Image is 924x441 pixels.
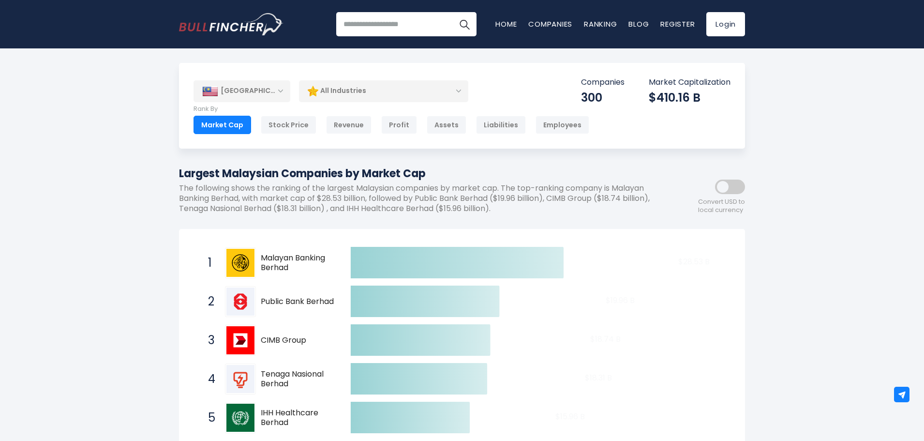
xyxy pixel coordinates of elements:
img: Malayan Banking Berhad [226,249,254,277]
a: Companies [528,19,572,29]
a: Blog [628,19,649,29]
span: 1 [203,255,213,271]
span: 5 [203,410,213,426]
span: 4 [203,371,213,387]
img: Public Bank Berhad [226,288,254,316]
text: $19.96 B [606,295,635,306]
a: Register [660,19,695,29]
span: Public Bank Berhad [261,297,334,307]
div: Revenue [326,116,372,134]
img: CIMB Group [226,326,254,354]
div: 300 [581,90,625,105]
div: Stock Price [261,116,316,134]
div: All Industries [299,80,468,102]
div: [GEOGRAPHIC_DATA] [194,80,290,102]
div: $410.16 B [649,90,730,105]
a: Login [706,12,745,36]
p: The following shows the ranking of the largest Malaysian companies by market cap. The top-ranking... [179,183,658,213]
a: Go to homepage [179,13,283,35]
div: Assets [427,116,466,134]
span: Convert USD to local currency [698,198,745,214]
p: Rank By [194,105,589,113]
div: Liabilities [476,116,526,134]
text: $15.96 B [555,411,585,422]
div: Profit [381,116,417,134]
p: Market Capitalization [649,77,730,88]
span: IHH Healthcare Berhad [261,408,334,428]
img: Bullfincher logo [179,13,283,35]
text: $18.74 B [590,334,621,345]
a: Ranking [584,19,617,29]
span: 2 [203,293,213,310]
div: Employees [536,116,589,134]
div: Market Cap [194,116,251,134]
img: IHH Healthcare Berhad [226,404,254,432]
span: Malayan Banking Berhad [261,253,334,274]
text: $28.53 B [678,256,710,267]
h1: Largest Malaysian Companies by Market Cap [179,166,658,182]
span: 3 [203,332,213,349]
img: Tenaga Nasional Berhad [226,365,254,393]
button: Search [452,12,477,36]
text: $18.31 B [585,372,612,383]
span: CIMB Group [261,335,334,346]
span: Tenaga Nasional Berhad [261,369,334,390]
p: Companies [581,77,625,88]
a: Home [495,19,517,29]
